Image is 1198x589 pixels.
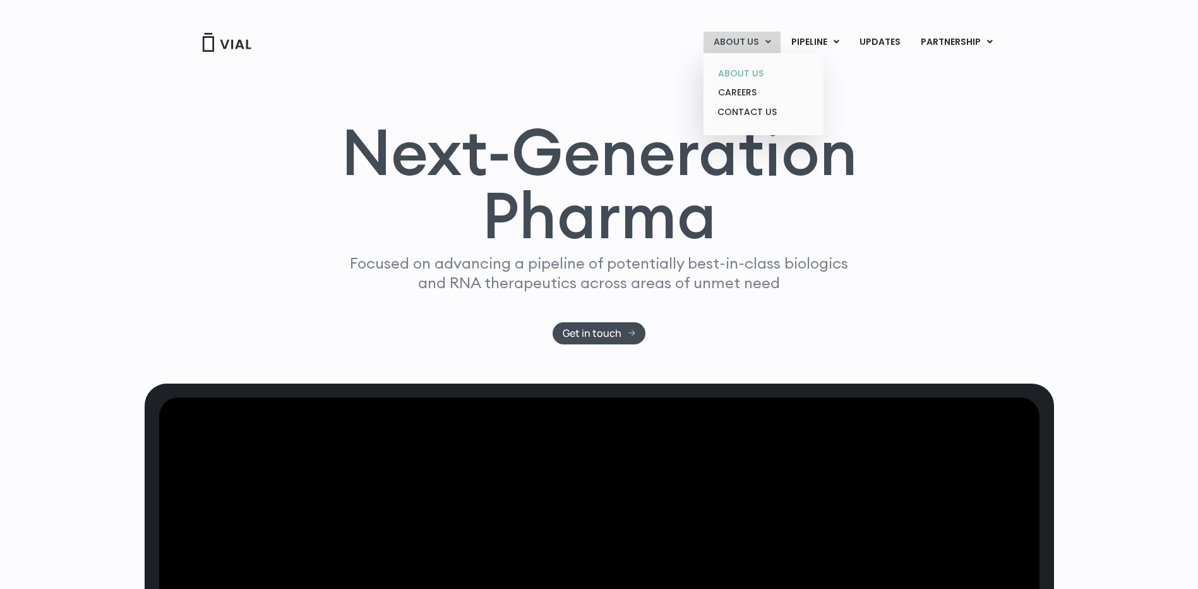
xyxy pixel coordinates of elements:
span: Get in touch [563,329,621,338]
a: CAREERS [708,83,818,102]
a: Get in touch [553,322,645,344]
a: PARTNERSHIPMenu Toggle [911,32,1003,53]
a: UPDATES [849,32,910,53]
a: CONTACT US [708,102,818,123]
img: Vial Logo [201,33,252,52]
h1: Next-Generation Pharma [326,120,873,248]
a: ABOUT USMenu Toggle [704,32,781,53]
a: PIPELINEMenu Toggle [781,32,849,53]
a: ABOUT US [708,64,818,83]
p: Focused on advancing a pipeline of potentially best-in-class biologics and RNA therapeutics acros... [345,253,854,293]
